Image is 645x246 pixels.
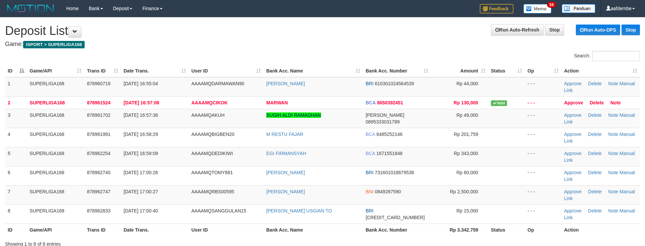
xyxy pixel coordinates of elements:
h4: Game: [5,41,640,48]
a: Approve [564,81,582,86]
a: Delete [588,208,602,213]
a: Manual Link [564,208,635,220]
span: Copy 568401030185536 to clipboard [366,215,425,220]
a: Manual Link [564,170,635,182]
td: 4 [5,128,27,147]
span: Rp 130,000 [454,100,478,105]
a: Note [608,132,618,137]
td: 1 [5,77,27,97]
span: [DATE] 16:59:09 [124,151,158,156]
span: [DATE] 16:55:04 [124,81,158,86]
span: Valid transaction [491,100,507,106]
span: AAAAMQRBS00595 [191,189,234,194]
td: - - - [525,128,561,147]
span: 878961702 [87,112,110,118]
th: Game/API: activate to sort column ascending [27,65,84,77]
span: BCA [366,100,376,105]
a: Delete [588,132,602,137]
th: Trans ID: activate to sort column ascending [84,65,121,77]
img: panduan.png [562,4,595,13]
span: [DATE] 17:00:40 [124,208,158,213]
td: SUPERLIGA168 [27,204,84,224]
span: BRI [366,81,373,86]
span: Copy 1671551848 to clipboard [376,151,403,156]
a: Manual Link [564,112,635,125]
a: Note [608,208,618,213]
a: MARWAN [266,100,288,105]
td: - - - [525,96,561,109]
th: Trans ID [84,224,121,236]
th: Action: activate to sort column ascending [561,65,640,77]
td: - - - [525,204,561,224]
span: Rp 343,000 [454,151,478,156]
a: Approve [564,132,582,137]
h1: Deposit List [5,24,640,38]
a: Note [608,112,618,118]
span: 878962747 [87,189,110,194]
a: Note [608,170,618,175]
span: AAAAMQDARMAWAN90 [191,81,244,86]
a: Delete [588,189,602,194]
td: 3 [5,109,27,128]
td: SUPERLIGA168 [27,128,84,147]
span: Copy 610301024564539 to clipboard [375,81,414,86]
span: Rp 2,500,000 [450,189,478,194]
th: Status: activate to sort column ascending [488,65,525,77]
span: Copy 0895333031789 to clipboard [366,119,400,125]
span: Rp 60,000 [456,170,478,175]
a: [PERSON_NAME] [266,170,305,175]
td: - - - [525,185,561,204]
span: 878960719 [87,81,110,86]
a: Delete [590,100,604,105]
span: Copy 0849287590 to clipboard [375,189,401,194]
td: 7 [5,185,27,204]
td: SUPERLIGA168 [27,185,84,204]
a: Manual Link [564,81,635,93]
span: BCA [366,151,375,156]
span: [PERSON_NAME] [366,112,404,118]
img: MOTION_logo.png [5,3,56,13]
img: Button%20Memo.svg [523,4,552,13]
a: Delete [588,81,602,86]
a: Note [608,189,618,194]
span: 878961991 [87,132,110,137]
span: [DATE] 16:58:29 [124,132,158,137]
th: User ID [189,224,264,236]
img: Feedback.jpg [480,4,513,13]
span: AAAAMQCIKOK [191,100,228,105]
span: Rp 49,000 [456,112,478,118]
th: Rp 3.342.759 [431,224,488,236]
span: 34 [547,2,556,8]
a: [PERSON_NAME] [266,81,305,86]
th: Date Trans.: activate to sort column ascending [121,65,189,77]
th: Action [561,224,640,236]
td: - - - [525,147,561,166]
span: Copy 731601018879538 to clipboard [375,170,414,175]
a: EGI FIRMANSYAH [266,151,306,156]
th: Bank Acc. Name: activate to sort column ascending [264,65,363,77]
th: ID [5,224,27,236]
th: ID: activate to sort column descending [5,65,27,77]
a: Stop [621,24,640,35]
a: Note [610,100,621,105]
td: - - - [525,109,561,128]
span: [DATE] 17:00:27 [124,189,158,194]
span: BRI [366,208,373,213]
td: 5 [5,147,27,166]
td: - - - [525,166,561,185]
span: BRI [366,170,373,175]
td: - - - [525,77,561,97]
th: Amount: activate to sort column ascending [431,65,488,77]
span: 878962254 [87,151,110,156]
th: Op [525,224,561,236]
td: SUPERLIGA168 [27,147,84,166]
span: BNI [366,189,373,194]
td: SUPERLIGA168 [27,109,84,128]
a: [PERSON_NAME] [266,189,305,194]
a: Delete [588,151,602,156]
a: Run Auto-DPS [576,24,620,35]
span: AAAAMQAKUH [191,112,225,118]
a: Stop [545,24,564,36]
span: AAAAMQBIGBEN20 [191,132,234,137]
a: Approve [564,100,583,105]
